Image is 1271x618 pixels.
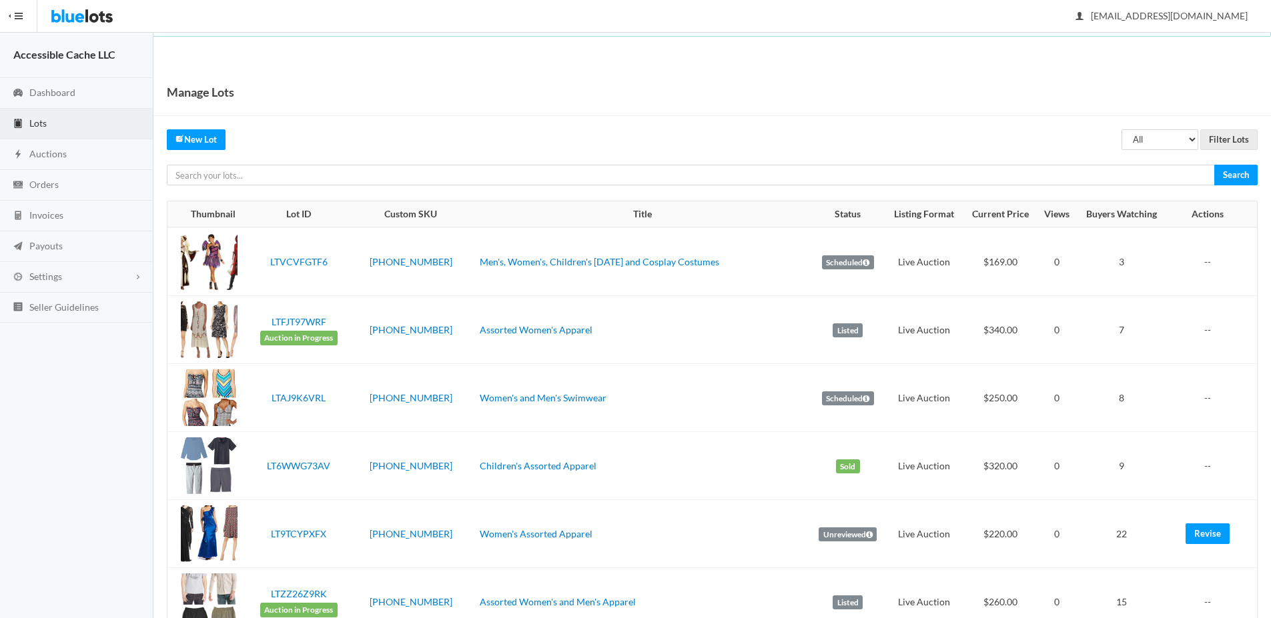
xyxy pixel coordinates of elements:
[1166,201,1257,228] th: Actions
[271,528,326,539] a: LT9TCYPXFX
[1186,523,1230,544] a: Revise
[29,209,63,221] span: Invoices
[963,201,1037,228] th: Current Price
[370,596,452,607] a: [PHONE_NUMBER]
[267,460,330,471] a: LT6WWG73AV
[1073,11,1086,23] ion-icon: person
[272,316,326,327] a: LTFJT97WRF
[810,201,885,228] th: Status
[1037,227,1076,296] td: 0
[175,134,184,143] ion-icon: create
[347,201,474,228] th: Custom SKU
[29,148,67,159] span: Auctions
[963,432,1037,500] td: $320.00
[836,459,860,474] label: Sold
[885,227,963,296] td: Live Auction
[29,271,62,282] span: Settings
[963,296,1037,364] td: $340.00
[885,296,963,364] td: Live Auction
[1037,201,1076,228] th: Views
[260,603,338,617] span: Auction in Progress
[29,240,63,251] span: Payouts
[1037,432,1076,500] td: 0
[480,460,596,471] a: Children's Assorted Apparel
[370,256,452,267] a: [PHONE_NUMBER]
[370,392,452,403] a: [PHONE_NUMBER]
[11,87,25,100] ion-icon: speedometer
[1037,364,1076,432] td: 0
[474,201,810,228] th: Title
[260,331,338,345] span: Auction in Progress
[885,201,963,228] th: Listing Format
[370,324,452,335] a: [PHONE_NUMBER]
[480,392,606,403] a: Women's and Men's Swimwear
[167,165,1215,185] input: Search your lots...
[11,118,25,131] ion-icon: clipboard
[480,256,719,267] a: Men's, Women's, Children's [DATE] and Cosplay Costumes
[13,48,115,61] strong: Accessible Cache LLC
[885,364,963,432] td: Live Auction
[370,528,452,539] a: [PHONE_NUMBER]
[272,392,326,403] a: LTAJ9K6VRL
[833,595,863,610] label: Listed
[11,301,25,314] ion-icon: list box
[963,364,1037,432] td: $250.00
[270,256,328,267] a: LTVCVFGTF6
[1166,432,1257,500] td: --
[1214,165,1258,185] input: Search
[822,255,874,270] label: Scheduled
[11,149,25,161] ion-icon: flash
[822,391,874,406] label: Scheduled
[963,500,1037,568] td: $220.00
[819,527,877,542] label: Unreviewed
[1166,296,1257,364] td: --
[1077,500,1166,568] td: 22
[29,301,99,313] span: Seller Guidelines
[1076,10,1248,21] span: [EMAIL_ADDRESS][DOMAIN_NAME]
[1166,364,1257,432] td: --
[885,432,963,500] td: Live Auction
[1077,296,1166,364] td: 7
[167,129,226,150] a: createNew Lot
[1077,432,1166,500] td: 9
[480,324,592,335] a: Assorted Women's Apparel
[963,227,1037,296] td: $169.00
[11,210,25,223] ion-icon: calculator
[167,201,250,228] th: Thumbnail
[1077,201,1166,228] th: Buyers Watching
[29,117,47,129] span: Lots
[1077,227,1166,296] td: 3
[29,87,75,98] span: Dashboard
[11,271,25,284] ion-icon: cog
[167,82,234,102] h1: Manage Lots
[1077,364,1166,432] td: 8
[29,179,59,190] span: Orders
[1200,129,1258,150] input: Filter Lots
[11,241,25,253] ion-icon: paper plane
[370,460,452,471] a: [PHONE_NUMBER]
[1037,296,1076,364] td: 0
[11,179,25,192] ion-icon: cash
[1037,500,1076,568] td: 0
[271,588,327,599] a: LTZZ26Z9RK
[480,596,636,607] a: Assorted Women's and Men's Apparel
[250,201,347,228] th: Lot ID
[480,528,592,539] a: Women's Assorted Apparel
[1166,227,1257,296] td: --
[833,323,863,338] label: Listed
[885,500,963,568] td: Live Auction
